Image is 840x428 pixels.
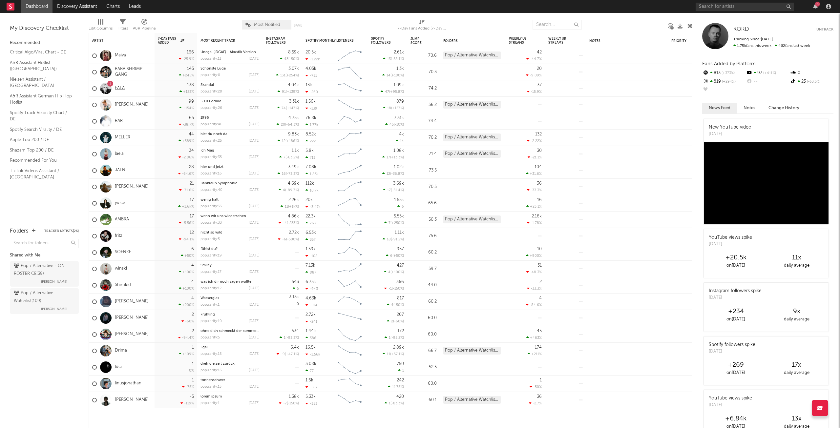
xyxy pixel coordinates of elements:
div: Folders [443,39,493,43]
div: 1.83k [305,172,319,176]
div: [DATE] [709,131,751,137]
span: 7-Day Fans Added [158,37,179,45]
a: Ich Mag [200,149,214,153]
div: Jump Score [410,37,427,45]
a: wenig halt [200,198,219,202]
a: 1996 [200,116,209,120]
div: 71.4 [410,150,437,158]
div: Artist [92,39,141,43]
a: dreh die zeit zurück [200,362,235,366]
div: A&R Pipeline [133,16,156,35]
div: 99 [189,99,194,104]
span: 6 [402,205,404,209]
div: +31.6 % [526,172,542,176]
span: 17 [387,156,390,159]
div: ( ) [383,57,404,61]
span: +13.3 % [391,156,403,159]
svg: Chart title [335,162,365,179]
svg: Chart title [335,195,365,212]
span: -10 % [395,123,403,127]
div: ( ) [381,90,404,94]
div: -38.7 % [179,122,194,127]
div: 145 [187,67,194,71]
div: 222 [305,139,316,143]
a: ohne dich schmeckt der sommer nur nach sand [200,329,282,333]
span: -89.7 % [286,189,298,192]
div: 1.77k [305,123,318,127]
div: 819 [702,77,746,86]
div: Filters [117,16,128,35]
a: MELLER [115,135,130,140]
div: [DATE] [249,155,260,159]
a: [PERSON_NAME] [115,184,149,190]
a: Maiva [115,53,126,58]
div: 3.49k [288,165,299,169]
div: Pop / Alternative Watchlist (109) [443,150,501,158]
a: KORD [733,26,749,33]
span: Fans Added by Platform [702,61,756,66]
div: popularity: 0 [200,73,220,77]
span: 47 [385,90,389,94]
div: popularity: 40 [200,123,222,126]
div: 0 [790,69,833,77]
div: 1.1k [292,149,299,153]
a: A&R Assistant Hotlist ([GEOGRAPHIC_DATA]) [10,59,72,72]
a: [PERSON_NAME] [115,397,149,403]
div: -3.47k [305,205,321,209]
div: 20k [305,198,313,202]
div: 5.8k [305,149,314,153]
div: Recommended [10,39,79,47]
div: ( ) [281,204,299,209]
div: -25.9 % [179,57,194,61]
div: Notes [589,39,655,43]
div: 132 [535,132,542,136]
div: Unegal (IDGAF) - Akustik Version [200,51,260,54]
svg: Chart title [335,146,365,162]
div: ( ) [382,155,404,159]
div: Edit Columns [89,25,113,32]
div: 42 [537,50,542,54]
div: ( ) [278,139,299,143]
a: Pop / Alternative - ON ROSTER CE(39)[PERSON_NAME] [10,261,79,287]
a: [PERSON_NAME] [115,315,149,321]
svg: Chart title [335,64,365,80]
span: 74 [282,107,286,110]
div: -- [746,77,789,86]
a: Apple Top 200 / DE [10,136,72,143]
div: popularity: 26 [200,106,222,110]
div: ( ) [280,57,299,61]
div: 4.69k [288,181,299,186]
div: 3.31k [289,99,299,104]
div: 1.55k [394,198,404,202]
span: 11 [285,205,288,209]
span: 12 [387,172,390,176]
span: -63.2 % [286,156,298,159]
svg: Chart title [335,48,365,64]
span: +1k % [289,205,298,209]
input: Search for folders... [10,239,79,248]
span: 14 [400,139,404,143]
div: 5 [815,2,820,7]
div: +23.1 % [526,204,542,209]
div: 70.6 [410,52,437,60]
span: +95.8 % [390,90,403,94]
div: 4.75k [288,116,299,120]
div: -21.1 % [528,155,542,159]
div: popularity: 35 [200,155,222,159]
div: -260 [305,90,318,94]
div: -9.09 % [526,73,542,77]
span: -64.3 % [286,123,298,127]
div: ( ) [278,172,299,176]
div: 7-Day Fans Added (7-Day Fans Added) [397,25,447,32]
div: ( ) [383,188,404,192]
a: BABA SHRIMP GANG [115,67,151,78]
a: was ich dir noch sagen wollte [200,280,251,284]
a: Bankraub Symphonie [200,182,237,185]
div: 65 [189,116,194,120]
svg: Chart title [335,113,365,130]
input: Search... [533,20,582,30]
div: 65.6 [410,199,437,207]
div: 1.08k [393,149,404,153]
div: 104 [535,165,542,169]
div: wenig halt [200,198,260,202]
